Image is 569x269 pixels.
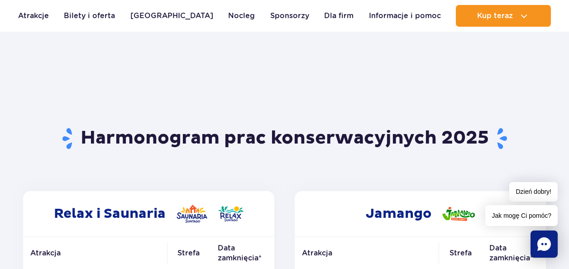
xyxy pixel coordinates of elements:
[485,205,558,226] span: Jak mogę Ci pomóc?
[18,5,49,27] a: Atrakcje
[324,5,354,27] a: Dla firm
[456,5,551,27] button: Kup teraz
[177,205,207,223] img: Saunaria
[228,5,255,27] a: Nocleg
[218,206,244,221] img: Relax
[369,5,441,27] a: Informacje i pomoc
[442,207,475,221] img: Jamango
[509,182,558,202] span: Dzień dobry!
[295,191,546,236] h2: Jamango
[23,191,274,236] h2: Relax i Saunaria
[477,12,513,20] span: Kup teraz
[19,127,550,150] h1: Harmonogram prac konserwacyjnych 2025
[130,5,213,27] a: [GEOGRAPHIC_DATA]
[531,231,558,258] div: Chat
[64,5,115,27] a: Bilety i oferta
[270,5,309,27] a: Sponsorzy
